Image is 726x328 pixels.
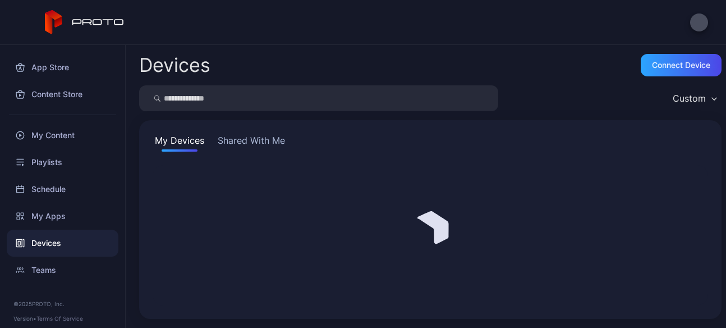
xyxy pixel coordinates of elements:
a: Devices [7,230,118,257]
h2: Devices [139,55,210,75]
div: © 2025 PROTO, Inc. [13,299,112,308]
button: Custom [667,85,722,111]
a: My Apps [7,203,118,230]
div: Custom [673,93,706,104]
a: Playlists [7,149,118,176]
div: Connect device [652,61,710,70]
a: My Content [7,122,118,149]
button: Connect device [641,54,722,76]
a: Content Store [7,81,118,108]
a: Terms Of Service [36,315,83,322]
button: Shared With Me [215,134,287,152]
a: App Store [7,54,118,81]
a: Schedule [7,176,118,203]
span: Version • [13,315,36,322]
button: My Devices [153,134,206,152]
a: Teams [7,257,118,284]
